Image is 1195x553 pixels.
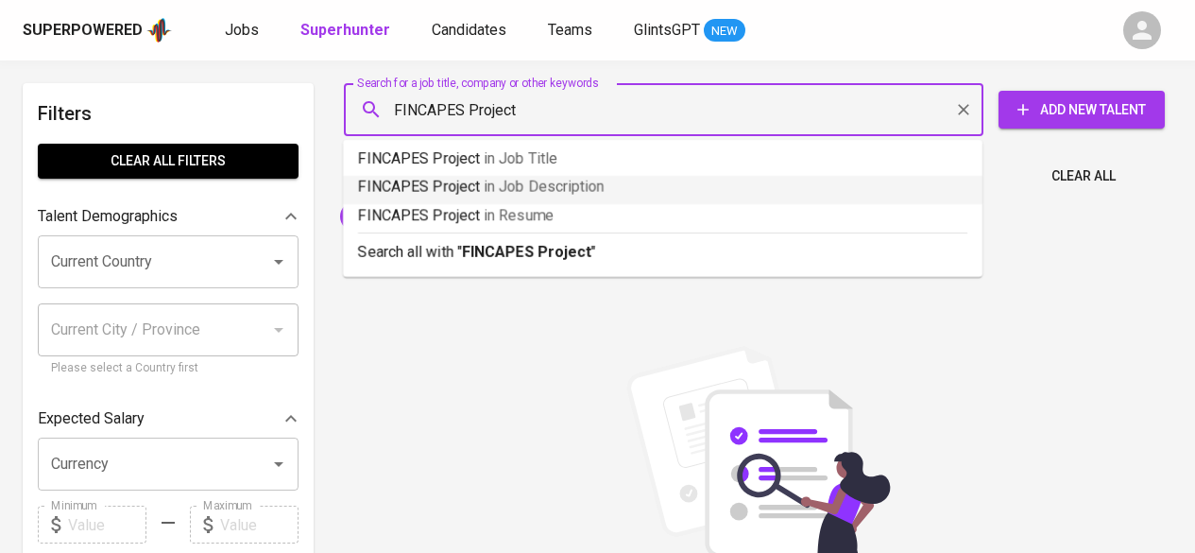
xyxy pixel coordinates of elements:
[146,16,172,44] img: app logo
[340,207,520,225] span: Job Title : Sentosa Agri Prima
[358,241,967,264] p: Search all with " "
[68,506,146,544] input: Value
[634,19,745,43] a: GlintsGPT NEW
[432,19,510,43] a: Candidates
[38,205,178,228] p: Talent Demographics
[432,21,506,39] span: Candidates
[704,22,745,41] span: NEW
[38,144,299,179] button: Clear All filters
[220,506,299,544] input: Value
[340,201,539,232] div: Job Title: Sentosa Agri Prima
[358,204,967,227] p: FINCAPES Project
[548,19,596,43] a: Teams
[1044,159,1123,194] button: Clear All
[484,206,554,224] span: in Resume
[38,98,299,129] h6: Filters
[358,176,967,199] p: FINCAPES Project
[950,96,977,123] button: Clear
[1051,164,1116,188] span: Clear All
[300,19,394,43] a: Superhunter
[38,400,299,438] div: Expected Salary
[51,359,285,378] p: Please select a Country first
[265,451,292,477] button: Open
[225,21,259,39] span: Jobs
[265,249,292,275] button: Open
[23,20,143,42] div: Superpowered
[1014,98,1150,122] span: Add New Talent
[23,16,172,44] a: Superpoweredapp logo
[484,149,557,167] span: in Job Title
[300,21,390,39] b: Superhunter
[462,243,591,261] b: FINCAPES Project
[999,91,1165,129] button: Add New Talent
[225,19,263,43] a: Jobs
[53,149,283,173] span: Clear All filters
[358,147,967,170] p: FINCAPES Project
[38,407,145,430] p: Expected Salary
[484,178,605,196] span: in Job Description
[38,198,299,235] div: Talent Demographics
[634,21,700,39] span: GlintsGPT
[548,21,592,39] span: Teams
